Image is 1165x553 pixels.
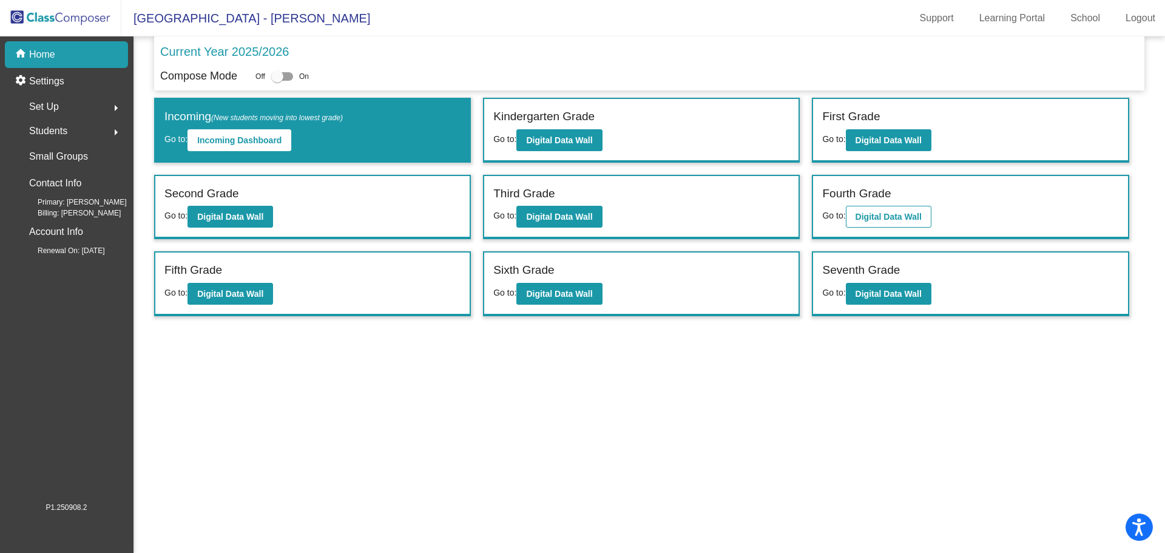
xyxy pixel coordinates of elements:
span: Go to: [164,288,187,297]
p: Small Groups [29,148,88,165]
span: Off [255,71,265,82]
p: Settings [29,74,64,89]
span: Set Up [29,98,59,115]
mat-icon: settings [15,74,29,89]
p: Compose Mode [160,68,237,84]
b: Digital Data Wall [856,289,922,299]
span: Go to: [822,134,845,144]
span: Students [29,123,67,140]
span: Primary: [PERSON_NAME] [18,197,127,208]
b: Digital Data Wall [197,289,263,299]
button: Digital Data Wall [187,206,273,228]
mat-icon: home [15,47,29,62]
span: Go to: [493,288,516,297]
button: Digital Data Wall [846,206,931,228]
p: Current Year 2025/2026 [160,42,289,61]
b: Digital Data Wall [526,289,592,299]
label: Seventh Grade [822,262,900,279]
b: Incoming Dashboard [197,135,282,145]
label: Third Grade [493,185,555,203]
span: [GEOGRAPHIC_DATA] - [PERSON_NAME] [121,8,370,28]
span: On [299,71,309,82]
a: Logout [1116,8,1165,28]
p: Account Info [29,223,83,240]
button: Digital Data Wall [846,129,931,151]
span: (New students moving into lowest grade) [211,114,343,122]
span: Go to: [493,134,516,144]
button: Incoming Dashboard [187,129,291,151]
label: Fifth Grade [164,262,222,279]
a: Support [910,8,964,28]
label: Second Grade [164,185,239,203]
b: Digital Data Wall [526,135,592,145]
span: Renewal On: [DATE] [18,245,104,256]
label: Sixth Grade [493,262,554,279]
span: Go to: [164,211,187,220]
button: Digital Data Wall [516,283,602,305]
p: Contact Info [29,175,81,192]
b: Digital Data Wall [856,135,922,145]
a: School [1061,8,1110,28]
span: Go to: [822,288,845,297]
mat-icon: arrow_right [109,125,123,140]
span: Billing: [PERSON_NAME] [18,208,121,219]
b: Digital Data Wall [856,212,922,222]
button: Digital Data Wall [846,283,931,305]
p: Home [29,47,55,62]
label: Fourth Grade [822,185,891,203]
button: Digital Data Wall [187,283,273,305]
mat-icon: arrow_right [109,101,123,115]
span: Go to: [164,134,187,144]
button: Digital Data Wall [516,206,602,228]
a: Learning Portal [970,8,1055,28]
button: Digital Data Wall [516,129,602,151]
label: Kindergarten Grade [493,108,595,126]
span: Go to: [822,211,845,220]
b: Digital Data Wall [526,212,592,222]
span: Go to: [493,211,516,220]
label: Incoming [164,108,343,126]
label: First Grade [822,108,880,126]
b: Digital Data Wall [197,212,263,222]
